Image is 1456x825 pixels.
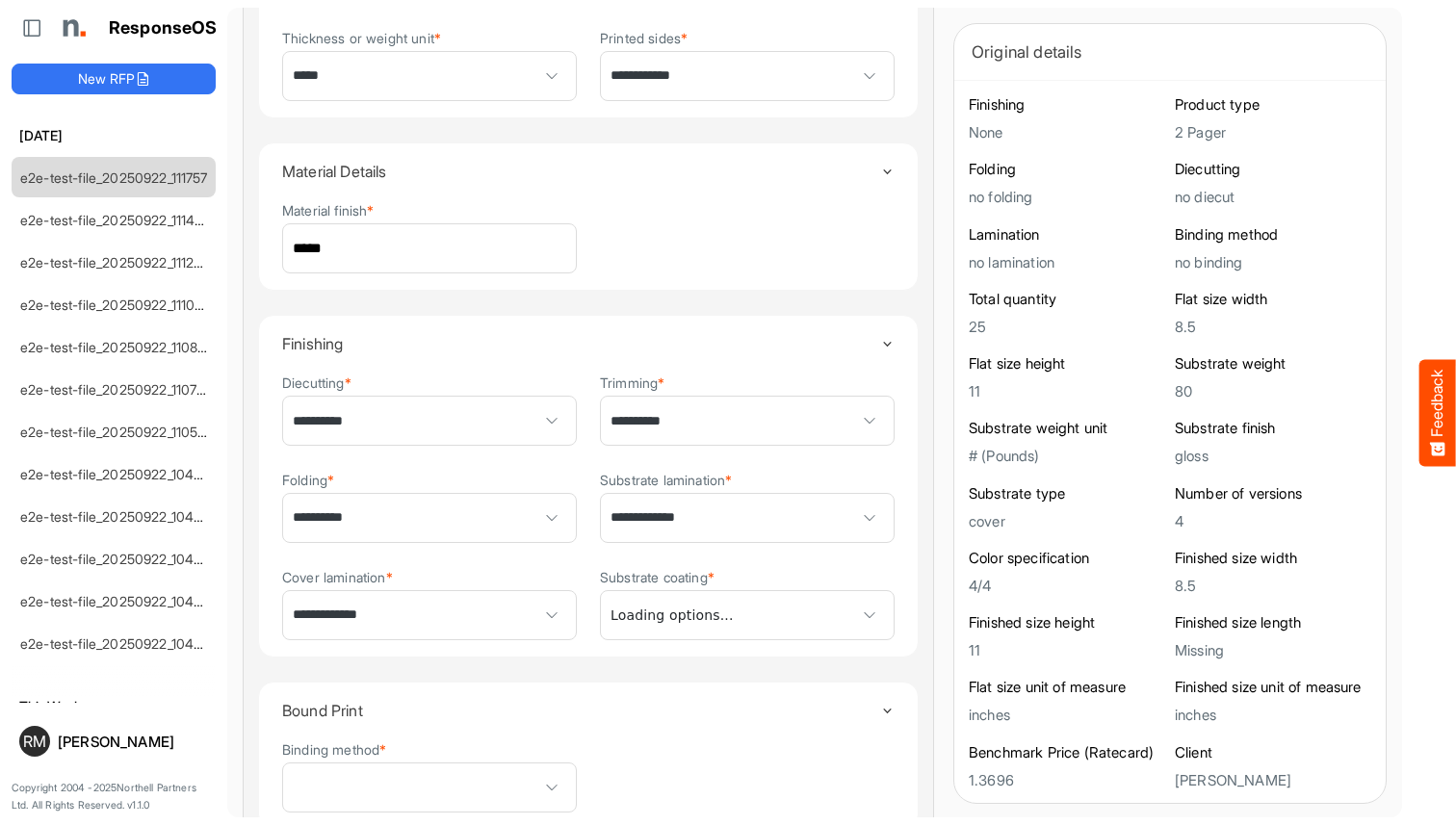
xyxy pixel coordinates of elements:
[282,742,386,757] label: Binding method
[58,735,208,749] div: [PERSON_NAME]
[20,296,212,313] a: e2e-test-file_20250922_111049
[969,707,1165,723] h5: inches
[20,466,215,482] a: e2e-test-file_20250922_104951
[282,203,375,218] label: Material finish
[969,419,1165,438] h6: Substrate weight unit
[1175,707,1371,723] h5: inches
[1175,160,1371,179] h6: Diecutting
[1175,354,1371,374] h6: Substrate weight
[969,189,1165,205] h5: no folding
[600,570,715,584] label: Substrate coating
[1175,484,1371,503] h6: Number of versions
[1175,290,1371,309] h6: Flat size width
[969,642,1165,658] h5: 11
[1175,743,1371,762] h6: Client
[109,18,218,39] h1: ResponseOS
[12,64,216,94] button: New RFP
[20,254,210,271] a: e2e-test-file_20250922_111247
[969,613,1165,632] h6: Finished size height
[20,212,211,228] a: e2e-test-file_20250922_111455
[1175,95,1371,115] h6: Product type
[600,473,732,487] label: Substrate lamination
[1175,419,1371,438] h6: Substrate finish
[969,95,1165,115] h6: Finishing
[53,9,91,47] img: Northell
[282,143,895,199] summary: Toggle content
[969,772,1165,788] h5: 1.3696
[1175,613,1371,632] h6: Finished size length
[969,160,1165,179] h6: Folding
[1175,383,1371,400] h5: 80
[282,335,880,352] h4: Finishing
[20,381,210,398] a: e2e-test-file_20250922_110716
[23,734,46,749] span: RM
[969,484,1165,503] h6: Substrate type
[969,383,1165,400] h5: 11
[1175,513,1371,529] h5: 4
[969,254,1165,271] h5: no lamination
[1419,359,1456,466] button: Feedback
[969,549,1165,568] h6: Color specification
[1175,578,1371,594] h5: 8.5
[282,316,895,372] summary: Toggle content
[1175,642,1371,658] h5: Missing
[12,125,216,146] h6: [DATE]
[20,635,215,652] a: e2e-test-file_20250922_104513
[20,339,215,355] a: e2e-test-file_20250922_110850
[20,593,220,609] a: e2e-test-file_20250922_104604
[1175,772,1371,788] h5: [PERSON_NAME]
[282,163,880,180] h4: Material Details
[282,473,334,487] label: Folding
[20,508,220,525] a: e2e-test-file_20250922_104840
[20,169,208,186] a: e2e-test-file_20250922_111757
[969,290,1165,309] h6: Total quantity
[1175,448,1371,464] h5: gloss
[969,743,1165,762] h6: Benchmark Price (Ratecard)
[1175,678,1371,697] h6: Finished size unit of measure
[969,678,1165,697] h6: Flat size unit of measure
[969,448,1165,464] h5: # (Pounds)
[969,124,1165,141] h5: None
[969,513,1165,529] h5: cover
[20,551,217,567] a: e2e-test-file_20250922_104733
[282,570,393,584] label: Cover lamination
[1175,254,1371,271] h5: no binding
[969,354,1165,374] h6: Flat size height
[1175,124,1371,141] h5: 2 Pager
[12,780,216,813] p: Copyright 2004 - 2025 Northell Partners Ltd. All Rights Reserved. v 1.1.0
[969,319,1165,335] h5: 25
[600,375,664,390] label: Trimming
[1175,225,1371,245] h6: Binding method
[972,39,1368,65] div: Original details
[1175,189,1371,205] h5: no diecut
[969,578,1165,594] h5: 4/4
[969,225,1165,245] h6: Lamination
[600,31,688,45] label: Printed sides
[282,375,351,390] label: Diecutting
[282,702,880,719] h4: Bound Print
[20,424,214,440] a: e2e-test-file_20250922_110529
[282,31,441,45] label: Thickness or weight unit
[282,683,895,738] summary: Toggle content
[12,696,216,717] h6: This Week
[1175,319,1371,335] h5: 8.5
[1175,549,1371,568] h6: Finished size width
